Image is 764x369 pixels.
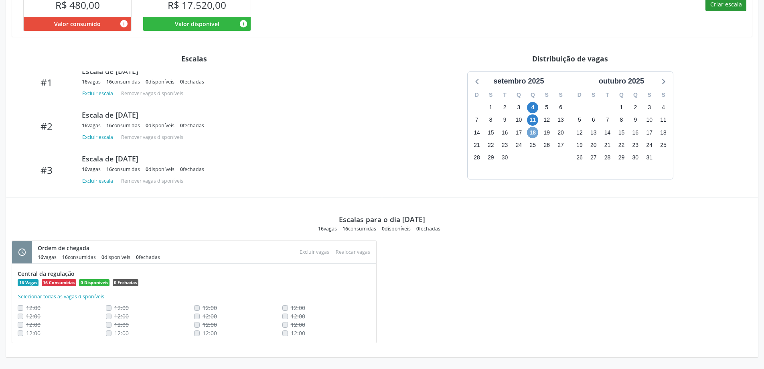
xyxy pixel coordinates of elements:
[499,127,511,138] span: terça-feira, 16 de setembro de 2025
[602,114,613,126] span: terça-feira, 7 de outubro de 2025
[382,225,411,232] div: disponíveis
[602,152,613,163] span: terça-feira, 28 de outubro de 2025
[146,78,148,85] span: 0
[146,166,174,173] div: disponíveis
[485,102,496,113] span: segunda-feira, 1 de setembro de 2025
[114,321,129,328] span: Não é possivel realocar uma vaga consumida
[513,127,524,138] span: quarta-feira, 17 de setembro de 2025
[146,166,148,173] span: 0
[203,321,217,328] span: Não é possivel realocar uma vaga consumida
[596,76,647,87] div: outubro 2025
[17,120,76,132] div: #2
[644,127,655,138] span: sexta-feira, 17 de outubro de 2025
[630,152,641,163] span: quinta-feira, 30 de outubro de 2025
[485,114,496,126] span: segunda-feira, 8 de setembro de 2025
[541,114,552,126] span: sexta-feira, 12 de setembro de 2025
[644,139,655,151] span: sexta-feira, 24 de outubro de 2025
[471,152,482,163] span: domingo, 28 de setembro de 2025
[588,139,599,151] span: segunda-feira, 20 de outubro de 2025
[203,304,217,312] span: Não é possivel realocar uma vaga consumida
[42,279,76,286] span: 16 Consumidas
[113,279,138,286] span: 0 Fechadas
[644,114,655,126] span: sexta-feira, 10 de outubro de 2025
[499,114,511,126] span: terça-feira, 9 de setembro de 2025
[82,166,87,173] span: 16
[26,312,41,320] span: Não é possivel realocar uma vaga consumida
[644,152,655,163] span: sexta-feira, 31 de outubro de 2025
[382,225,385,232] span: 0
[471,127,482,138] span: domingo, 14 de setembro de 2025
[541,139,552,151] span: sexta-feira, 26 de setembro de 2025
[555,127,566,138] span: sábado, 20 de setembro de 2025
[574,127,585,138] span: domingo, 12 de outubro de 2025
[106,166,112,173] span: 16
[180,122,204,129] div: fechadas
[573,89,587,101] div: D
[600,89,614,101] div: T
[82,132,116,143] button: Excluir escala
[82,110,365,119] div: Escala de [DATE]
[114,312,129,320] span: Não é possivel realocar uma vaga consumida
[541,102,552,113] span: sexta-feira, 5 de setembro de 2025
[630,114,641,126] span: quinta-feira, 9 de outubro de 2025
[180,78,204,85] div: fechadas
[513,102,524,113] span: quarta-feira, 3 de setembro de 2025
[540,89,554,101] div: S
[602,127,613,138] span: terça-feira, 14 de outubro de 2025
[588,127,599,138] span: segunda-feira, 13 de outubro de 2025
[498,89,512,101] div: T
[471,114,482,126] span: domingo, 7 de setembro de 2025
[499,139,511,151] span: terça-feira, 23 de setembro de 2025
[38,244,166,252] div: Ordem de chegada
[644,102,655,113] span: sexta-feira, 3 de outubro de 2025
[555,114,566,126] span: sábado, 13 de setembro de 2025
[101,254,104,261] span: 0
[26,321,41,328] span: Não é possivel realocar uma vaga consumida
[136,254,160,261] div: fechadas
[296,247,332,257] div: Escolha as vagas para excluir
[120,19,128,28] i: Valor consumido por agendamentos feitos para este serviço
[82,122,87,129] span: 16
[512,89,526,101] div: Q
[18,293,105,301] button: Selecionar todas as vagas disponíveis
[471,139,482,151] span: domingo, 21 de setembro de 2025
[485,139,496,151] span: segunda-feira, 22 de setembro de 2025
[658,139,669,151] span: sábado, 25 de outubro de 2025
[527,127,538,138] span: quinta-feira, 18 de setembro de 2025
[574,152,585,163] span: domingo, 26 de outubro de 2025
[175,20,219,28] span: Valor disponível
[470,89,484,101] div: D
[616,114,627,126] span: quarta-feira, 8 de outubro de 2025
[588,114,599,126] span: segunda-feira, 6 de outubro de 2025
[12,54,376,63] div: Escalas
[574,114,585,126] span: domingo, 5 de outubro de 2025
[136,254,139,261] span: 0
[18,279,39,286] span: 16 Vagas
[38,254,57,261] div: vagas
[588,152,599,163] span: segunda-feira, 27 de outubro de 2025
[146,122,148,129] span: 0
[291,329,305,337] span: Não é possivel realocar uma vaga consumida
[614,89,628,101] div: Q
[203,312,217,320] span: Não é possivel realocar uma vaga consumida
[339,215,425,224] div: Escalas para o dia [DATE]
[416,225,419,232] span: 0
[26,304,41,312] span: Não é possivel realocar uma vaga consumida
[26,329,41,337] span: Não é possivel realocar uma vaga consumida
[527,114,538,126] span: quinta-feira, 11 de setembro de 2025
[114,329,129,337] span: Não é possivel realocar uma vaga consumida
[332,247,373,257] div: Escolha as vagas para realocar
[513,114,524,126] span: quarta-feira, 10 de setembro de 2025
[291,321,305,328] span: Não é possivel realocar uma vaga consumida
[630,139,641,151] span: quinta-feira, 23 de outubro de 2025
[416,225,440,232] div: fechadas
[82,175,116,186] button: Excluir escala
[62,254,68,261] span: 16
[513,139,524,151] span: quarta-feira, 24 de setembro de 2025
[658,102,669,113] span: sábado, 4 de outubro de 2025
[586,89,600,101] div: S
[485,152,496,163] span: segunda-feira, 29 de setembro de 2025
[499,102,511,113] span: terça-feira, 2 de setembro de 2025
[388,54,752,63] div: Distribuição de vagas
[54,20,101,28] span: Valor consumido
